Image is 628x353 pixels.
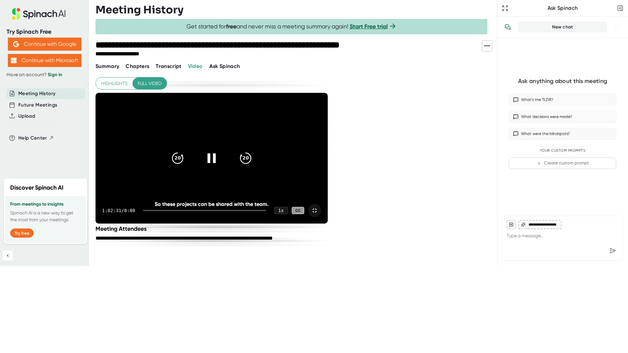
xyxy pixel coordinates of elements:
span: Highlights [101,79,128,88]
button: Video [188,62,203,70]
div: Meeting Attendees [96,225,331,232]
div: Ask anything about this meeting [518,77,607,85]
span: Help Center [18,134,47,142]
span: Full video [138,79,162,88]
button: Continue with Google [8,38,81,51]
span: Chapters [126,63,149,69]
b: free [226,23,236,30]
div: Your Custom Prompts [509,148,616,153]
div: Send message [607,245,619,257]
button: Close conversation sidebar [616,4,625,13]
span: Ask Spinach [209,63,240,69]
button: Ask Spinach [209,62,240,70]
span: Get started for and never miss a meeting summary again! [186,23,397,30]
img: Aehbyd4JwY73AAAAAElFTkSuQmCC [13,41,19,47]
button: Continue with Microsoft [8,54,81,67]
p: Spinach AI is a new way to get the most from your meetings [10,210,81,223]
button: Future Meetings [18,101,57,109]
div: So these projects can be shared with the team. [119,201,305,207]
h3: From meetings to insights [10,202,81,207]
button: Collapse sidebar [3,250,13,261]
span: Summary [96,63,119,69]
button: Try free [10,228,34,238]
h2: Discover Spinach AI [10,183,63,192]
button: Create custom prompt [509,158,616,169]
button: What were the blindspots? [509,128,616,140]
button: Transcript [156,62,182,70]
a: Start Free trial [350,23,388,30]
button: Highlights [96,77,133,90]
button: Help Center [18,134,54,142]
div: CC [292,207,304,214]
button: Upload [18,112,35,120]
button: What’s the TLDR? [509,94,616,106]
span: Video [188,63,203,69]
button: View conversation history [501,21,514,34]
div: Try Spinach Free [7,28,82,36]
button: Summary [96,62,119,70]
button: Expand to Ask Spinach page [500,4,510,13]
button: Full video [132,77,167,90]
div: 1:02:31 / 0:00 [102,208,135,213]
button: Meeting History [18,90,56,97]
button: Chapters [126,62,149,70]
a: Sign in [48,72,62,77]
h3: Meeting History [96,4,183,16]
div: Have an account? [7,72,82,78]
div: 1 x [274,207,288,214]
div: New chat [522,24,603,30]
button: What decisions were made? [509,111,616,123]
div: Ask Spinach [510,5,616,11]
span: Transcript [156,63,182,69]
